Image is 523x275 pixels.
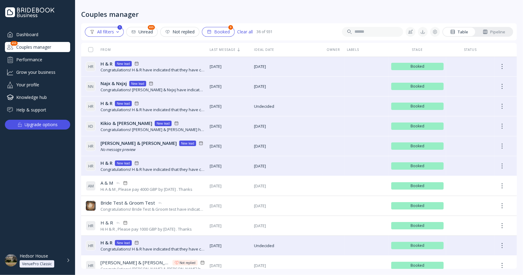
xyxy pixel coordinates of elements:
[210,223,249,229] span: [DATE]
[237,29,253,34] div: Clear all
[210,64,249,70] span: [DATE]
[394,104,442,109] span: Booked
[5,254,17,266] img: dpr=2,fit=cover,g=face,w=48,h=48
[22,262,52,266] div: VenuePro Classic
[5,55,70,65] a: Performance
[86,81,96,91] div: N N
[325,47,342,52] div: Owner
[181,141,194,146] div: New lead
[100,127,205,133] div: Congratulations! [PERSON_NAME] & [PERSON_NAME] have indicated that they have chosen you for their...
[117,61,130,66] div: New lead
[394,223,442,228] span: Booked
[5,29,70,40] a: Dashboard
[254,64,320,70] span: [DATE]
[256,29,273,34] div: 36 of 931
[100,239,112,246] span: H & R
[391,47,444,52] div: Stage
[5,92,70,102] a: Knowledge hub
[207,29,230,34] div: Booked
[165,29,195,34] div: Not replied
[394,183,442,188] span: Booked
[148,25,155,30] div: 655
[100,206,205,212] div: Congratulations! Bride Test & Groom test have indicated that they have chosen you for their weddi...
[202,27,235,37] button: Booked
[210,143,249,149] span: [DATE]
[86,121,96,131] div: K D
[254,104,320,109] span: Undecided
[118,25,122,30] div: 1
[20,253,48,259] div: Hedsor House
[394,243,442,248] span: Booked
[254,84,320,89] span: [DATE]
[254,163,320,169] span: [DATE]
[100,200,155,206] span: Bride Test & Groom Test
[5,120,70,130] button: Upgrade options
[254,183,320,189] span: [DATE]
[210,243,249,249] span: [DATE]
[160,27,199,37] button: Not replied
[210,263,249,269] span: [DATE]
[117,101,130,106] div: New lead
[449,47,492,52] div: Status
[86,47,111,52] div: From
[100,80,127,87] span: Najx & Nxjxj
[394,263,442,268] span: Booked
[394,144,442,149] span: Booked
[100,87,205,93] div: Congratulations! [PERSON_NAME] & Nxjxj have indicated that they have chosen you for their wedding...
[100,67,205,73] div: Congratulations! H & R have indicated that they have chosen you for their wedding day.
[100,107,205,113] div: Congratulations! H & R have indicated that they have chosen you for their wedding day.
[210,203,249,209] span: [DATE]
[237,27,253,37] button: Clear all
[100,140,177,146] span: [PERSON_NAME] & [PERSON_NAME]
[86,181,96,191] div: A M
[25,120,58,129] div: Upgrade options
[254,143,320,149] span: [DATE]
[254,263,320,269] span: [DATE]
[90,29,119,34] div: All filters
[86,62,96,71] div: H R
[131,29,153,34] div: Unread
[210,47,249,52] div: Last message
[126,27,158,37] button: Unread
[5,67,70,77] a: Grow your business
[5,42,70,52] div: Couples manager
[100,266,205,272] div: Congratulations! [PERSON_NAME] & [PERSON_NAME] have indicated that they have chosen you for their...
[394,124,442,129] span: Booked
[100,226,192,232] div: Hi H & R , Please pay 1000 GBP by [DATE] . Thanks
[86,201,96,211] img: dpr=2,fit=cover,g=face,w=32,h=32
[254,223,320,229] span: [DATE]
[394,164,442,168] span: Booked
[100,259,170,266] span: [PERSON_NAME] & [PERSON_NAME]
[100,186,192,192] div: Hi A & M , Please pay 4000 GBP by [DATE] . Thanks
[5,105,70,115] a: Help & support
[254,243,320,249] span: Undecided
[131,81,144,86] div: New lead
[5,80,70,90] a: Your profile
[100,147,135,152] i: No message preview
[229,25,233,30] div: 9
[100,120,152,126] span: Kikio & [PERSON_NAME]
[86,161,96,171] div: H R
[210,104,249,109] span: [DATE]
[86,261,96,270] div: H R
[100,180,113,186] span: A & M
[117,240,130,245] div: New lead
[100,160,112,166] span: H & R
[100,167,205,172] div: Congratulations! H & R have indicated that they have chosen you for their wedding day.
[210,84,249,89] span: [DATE]
[210,123,249,129] span: [DATE]
[347,47,386,52] div: Labels
[210,183,249,189] span: [DATE]
[86,101,96,111] div: H R
[450,29,468,35] div: Table
[86,141,96,151] div: H R
[394,64,442,69] span: Booked
[254,203,320,209] span: [DATE]
[86,221,96,231] div: H R
[86,241,96,251] div: H R
[254,47,320,52] div: Ideal date
[85,27,124,37] button: All filters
